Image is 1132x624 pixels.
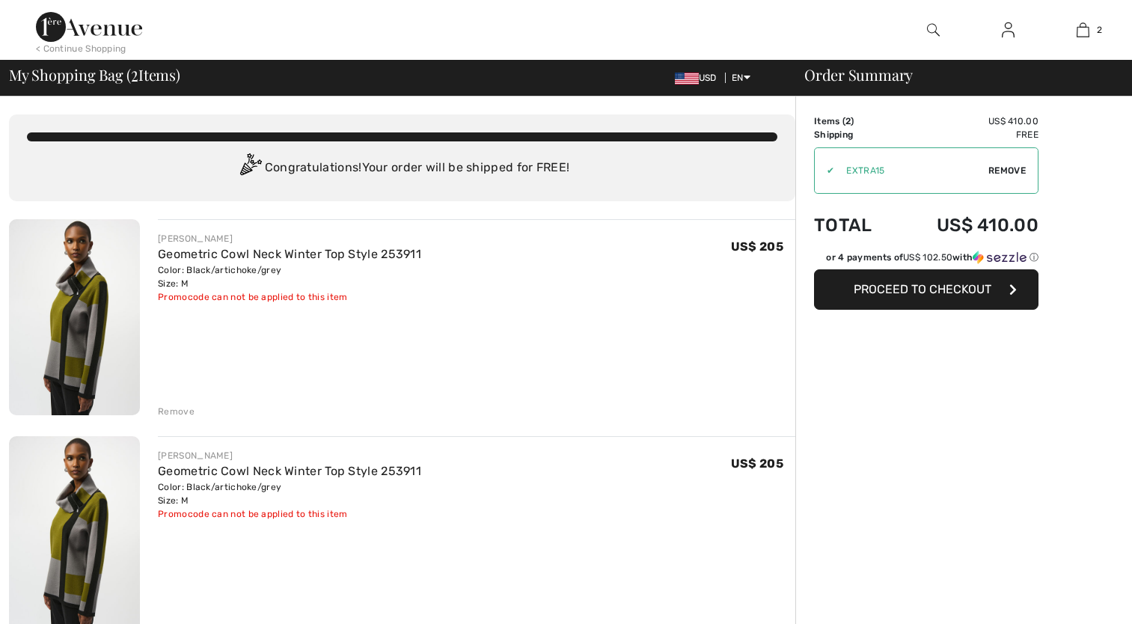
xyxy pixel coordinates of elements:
div: Promocode can not be applied to this item [158,290,421,304]
img: search the website [927,21,940,39]
div: Color: Black/artichoke/grey Size: M [158,263,421,290]
div: or 4 payments ofUS$ 102.50withSezzle Click to learn more about Sezzle [814,251,1038,269]
div: or 4 payments of with [826,251,1038,264]
span: US$ 102.50 [903,252,952,263]
span: US$ 205 [731,456,783,471]
img: Geometric Cowl Neck Winter Top Style 253911 [9,219,140,415]
div: Order Summary [786,67,1123,82]
div: [PERSON_NAME] [158,232,421,245]
span: US$ 205 [731,239,783,254]
span: Proceed to Checkout [854,282,991,296]
img: Sezzle [973,251,1027,264]
span: Remove [988,164,1026,177]
span: 2 [845,116,851,126]
div: Promocode can not be applied to this item [158,507,421,521]
span: USD [675,73,723,83]
span: 2 [131,64,138,83]
div: Color: Black/artichoke/grey Size: M [158,480,421,507]
img: My Bag [1077,21,1089,39]
div: Remove [158,405,195,418]
span: My Shopping Bag ( Items) [9,67,180,82]
div: ✔ [815,164,834,177]
img: My Info [1002,21,1015,39]
img: Congratulation2.svg [235,153,265,183]
a: 2 [1046,21,1119,39]
div: [PERSON_NAME] [158,449,421,462]
td: Shipping [814,128,896,141]
button: Proceed to Checkout [814,269,1038,310]
td: US$ 410.00 [896,200,1038,251]
a: Sign In [990,21,1027,40]
td: Items ( ) [814,114,896,128]
span: 2 [1097,23,1102,37]
td: Free [896,128,1038,141]
td: US$ 410.00 [896,114,1038,128]
span: EN [732,73,750,83]
input: Promo code [834,148,988,193]
a: Geometric Cowl Neck Winter Top Style 253911 [158,247,421,261]
a: Geometric Cowl Neck Winter Top Style 253911 [158,464,421,478]
img: 1ère Avenue [36,12,142,42]
img: US Dollar [675,73,699,85]
td: Total [814,200,896,251]
div: Congratulations! Your order will be shipped for FREE! [27,153,777,183]
div: < Continue Shopping [36,42,126,55]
